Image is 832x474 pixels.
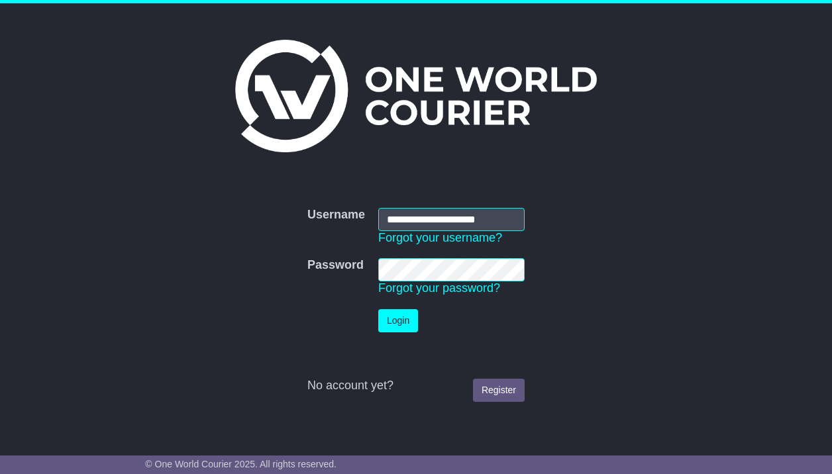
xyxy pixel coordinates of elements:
[378,309,418,332] button: Login
[307,258,364,273] label: Password
[473,379,525,402] a: Register
[378,281,500,295] a: Forgot your password?
[378,231,502,244] a: Forgot your username?
[145,459,337,469] span: © One World Courier 2025. All rights reserved.
[235,40,597,152] img: One World
[307,379,525,393] div: No account yet?
[307,208,365,222] label: Username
